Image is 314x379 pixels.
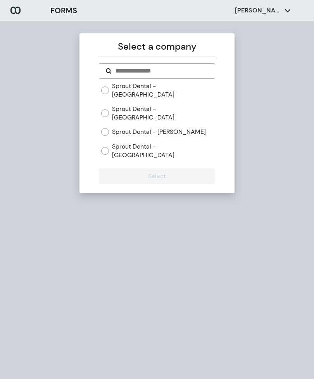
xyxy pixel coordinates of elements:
[112,82,215,99] label: Sprout Dental - [GEOGRAPHIC_DATA]
[112,142,215,159] label: Sprout Dental - [GEOGRAPHIC_DATA]
[99,40,215,54] p: Select a company
[112,128,206,136] label: Sprout Dental - [PERSON_NAME]
[112,105,215,121] label: Sprout Dental - [GEOGRAPHIC_DATA]
[50,5,77,16] h3: FORMS
[115,66,208,76] input: Search
[99,168,215,184] button: Select
[235,6,281,15] p: [PERSON_NAME]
